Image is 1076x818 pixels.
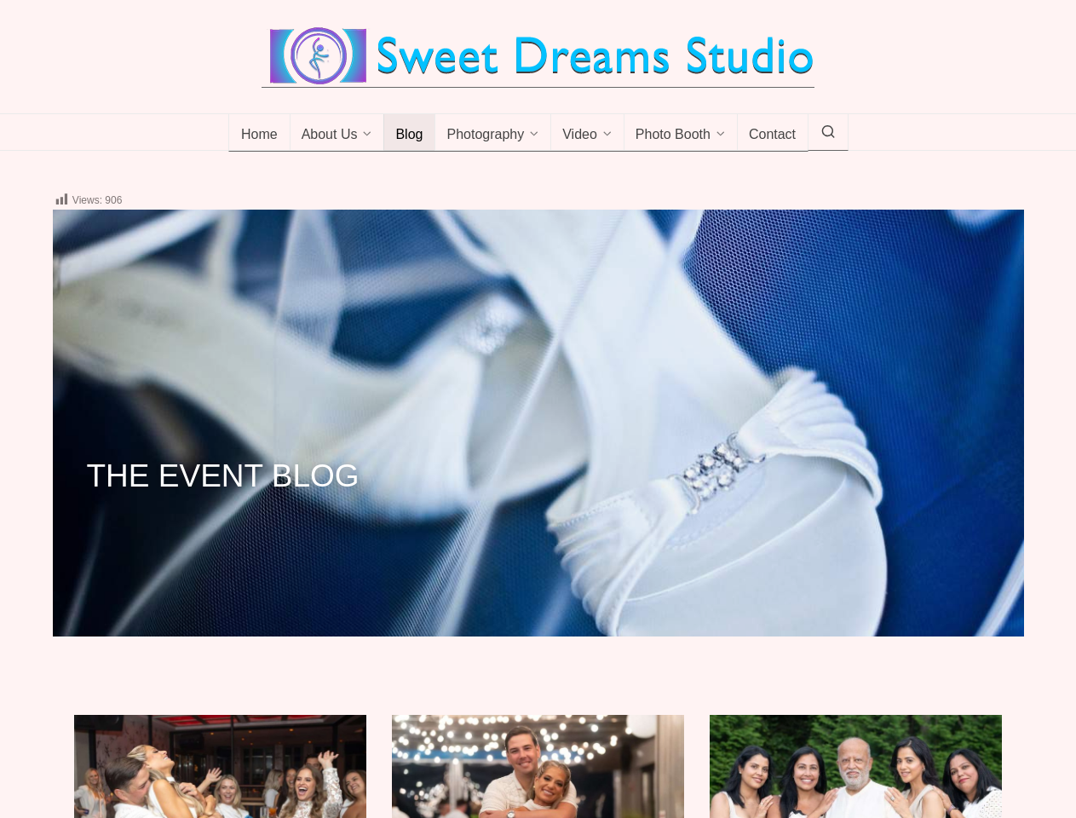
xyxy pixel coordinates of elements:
span: Photo Booth [636,127,711,144]
span: About Us [302,127,358,144]
span: Home [241,127,278,144]
div: THE EVENT BLOG [53,433,1024,486]
a: Blog [383,114,435,152]
a: Home [228,114,291,152]
span: 906 [105,194,122,206]
span: Blog [395,127,423,144]
a: Contact [737,114,808,152]
span: Views: [72,194,102,206]
span: Video [562,127,597,144]
a: Video [550,114,624,152]
a: Photography [434,114,551,152]
a: Photo Booth [624,114,738,152]
span: Photography [446,127,524,144]
span: Contact [749,127,796,144]
img: Best Wedding Event Photography Photo Booth Videography NJ NY [262,26,814,87]
a: About Us [290,114,385,152]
